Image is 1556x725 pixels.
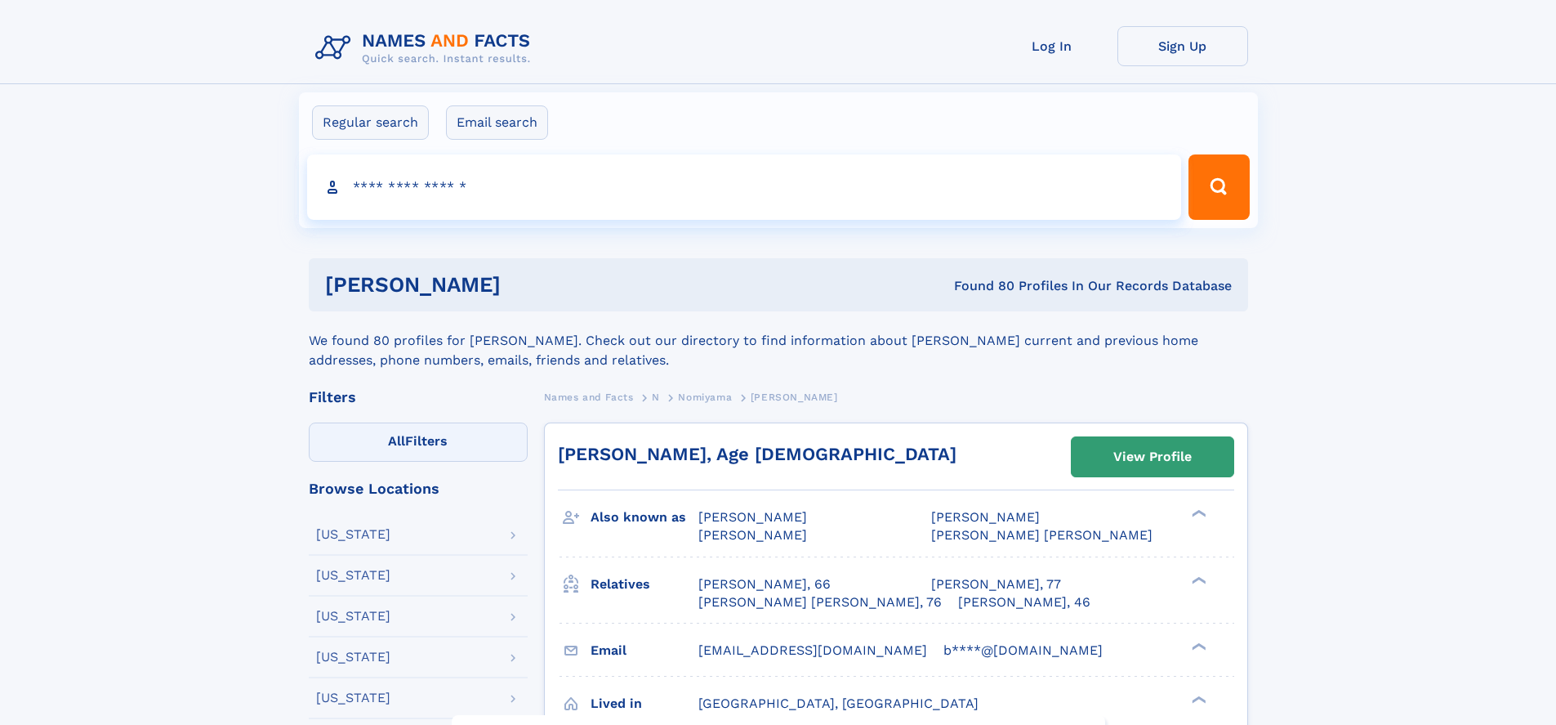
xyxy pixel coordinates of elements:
[678,392,732,403] span: Nomiyama
[309,311,1248,370] div: We found 80 profiles for [PERSON_NAME]. Check out our directory to find information about [PERSON...
[958,593,1090,611] a: [PERSON_NAME], 46
[1113,438,1192,476] div: View Profile
[1188,154,1249,220] button: Search Button
[446,105,548,140] label: Email search
[309,26,544,70] img: Logo Names and Facts
[727,277,1232,295] div: Found 80 Profiles In Our Records Database
[678,387,732,407] a: Nomiyama
[1188,575,1207,585] div: ❯
[751,392,838,403] span: [PERSON_NAME]
[558,444,956,464] a: [PERSON_NAME], Age [DEMOGRAPHIC_DATA]
[309,390,528,405] div: Filters
[698,527,807,543] span: [PERSON_NAME]
[312,105,429,140] label: Regular search
[316,691,390,705] div: [US_STATE]
[698,509,807,525] span: [PERSON_NAME]
[316,651,390,664] div: [US_STATE]
[316,528,390,541] div: [US_STATE]
[591,571,698,598] h3: Relatives
[316,610,390,623] div: [US_STATE]
[931,575,1061,593] a: [PERSON_NAME], 77
[1188,694,1207,705] div: ❯
[1188,641,1207,651] div: ❯
[307,154,1182,220] input: search input
[698,575,831,593] a: [PERSON_NAME], 66
[1188,508,1207,519] div: ❯
[698,642,927,658] span: [EMAIL_ADDRESS][DOMAIN_NAME]
[698,696,979,711] span: [GEOGRAPHIC_DATA], [GEOGRAPHIC_DATA]
[591,503,698,531] h3: Also known as
[652,392,660,403] span: N
[591,690,698,718] h3: Lived in
[652,387,660,407] a: N
[591,637,698,665] h3: Email
[309,481,528,496] div: Browse Locations
[931,509,1040,525] span: [PERSON_NAME]
[316,569,390,582] div: [US_STATE]
[309,423,528,462] label: Filters
[1072,437,1233,477] a: View Profile
[987,26,1117,66] a: Log In
[931,527,1153,543] span: [PERSON_NAME] [PERSON_NAME]
[325,275,728,295] h1: [PERSON_NAME]
[388,433,405,449] span: All
[544,387,634,407] a: Names and Facts
[1117,26,1248,66] a: Sign Up
[698,593,942,611] a: [PERSON_NAME] [PERSON_NAME], 76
